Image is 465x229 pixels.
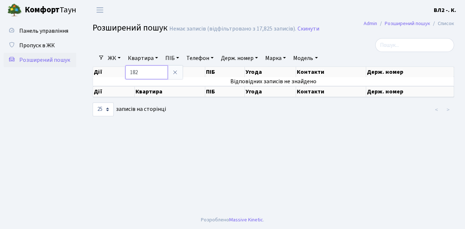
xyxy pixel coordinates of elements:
th: Угода [245,67,296,77]
th: Держ. номер [366,67,454,77]
a: Марка [262,52,289,64]
a: Телефон [183,52,217,64]
label: записів на сторінці [93,103,166,116]
a: Панель управління [4,24,76,38]
a: ЖК [105,52,124,64]
button: Переключити навігацію [91,4,109,16]
li: Список [430,20,454,28]
nav: breadcrumb [353,16,465,31]
th: Контакти [296,86,366,97]
select: записів на сторінці [93,103,114,116]
th: Контакти [296,67,366,77]
a: Держ. номер [218,52,261,64]
b: ВЛ2 -. К. [434,6,456,14]
th: Дії [93,67,135,77]
a: Admin [364,20,377,27]
a: ПІБ [162,52,182,64]
span: Пропуск в ЖК [19,41,55,49]
th: Угода [245,86,296,97]
a: Розширений пошук [385,20,430,27]
th: ПІБ [205,86,245,97]
th: Дії [93,86,135,97]
span: Панель управління [19,27,68,35]
a: Розширений пошук [4,53,76,67]
input: Пошук... [375,38,454,52]
a: Скинути [298,25,319,32]
th: ПІБ [205,67,245,77]
a: Модель [290,52,320,64]
td: Відповідних записів не знайдено [93,77,454,86]
a: Квартира [125,52,161,64]
a: ВЛ2 -. К. [434,6,456,15]
div: Розроблено . [201,216,264,224]
span: Розширений пошук [19,56,70,64]
div: Немає записів (відфільтровано з 17,825 записів). [169,25,296,32]
b: Комфорт [25,4,60,16]
img: logo.png [7,3,22,17]
span: Таун [25,4,76,16]
a: Пропуск в ЖК [4,38,76,53]
th: Квартира [135,86,206,97]
span: Розширений пошук [93,21,167,34]
th: Держ. номер [366,86,454,97]
a: Massive Kinetic [229,216,263,224]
